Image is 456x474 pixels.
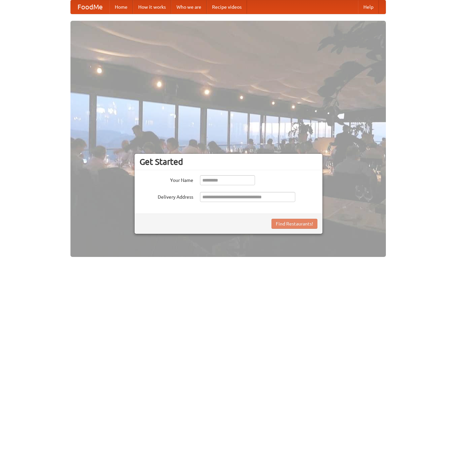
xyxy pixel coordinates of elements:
[171,0,207,14] a: Who we are
[140,192,193,200] label: Delivery Address
[207,0,247,14] a: Recipe videos
[140,157,317,167] h3: Get Started
[140,175,193,184] label: Your Name
[71,0,109,14] a: FoodMe
[133,0,171,14] a: How it works
[358,0,379,14] a: Help
[109,0,133,14] a: Home
[271,219,317,229] button: Find Restaurants!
